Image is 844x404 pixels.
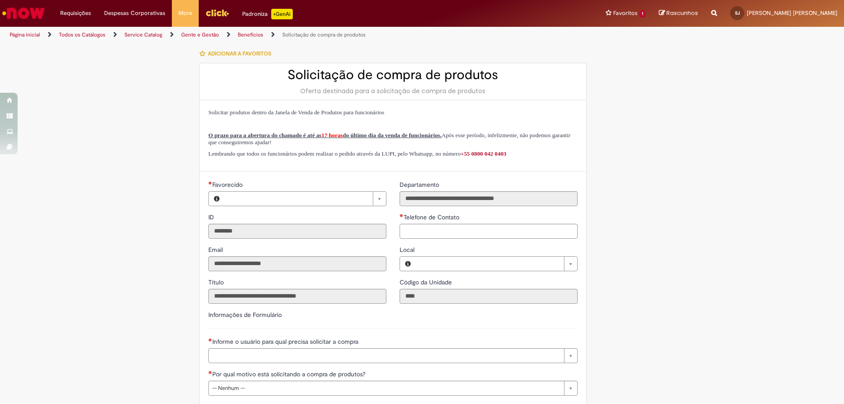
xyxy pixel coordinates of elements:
a: +55 0800 042 0403 [461,150,506,157]
p: +GenAi [271,9,293,19]
span: More [178,9,192,18]
ul: Trilhas de página [7,27,556,43]
span: Favoritos [613,9,637,18]
span: Necessários [208,338,212,342]
input: Telefone de Contato [400,224,578,239]
span: Necessários [400,214,404,217]
label: Informações de Formulário [208,311,282,319]
button: Local, Visualizar este registro [400,257,416,271]
label: Somente leitura - Email [208,245,225,254]
img: click_logo_yellow_360x200.png [205,6,229,19]
input: Departamento [400,191,578,206]
a: Solicitação de compra de produtos [282,31,366,38]
h2: Solicitação de compra de produtos [208,68,578,82]
span: do último dia da venda de funcionários. [343,132,442,138]
span: SJ [735,10,740,16]
span: Somente leitura - Departamento [400,181,441,189]
input: Código da Unidade [400,289,578,304]
input: Título [208,289,386,304]
span: [PERSON_NAME] [PERSON_NAME] [747,9,837,17]
span: Lembrando que todos os funcionários podem realizar o pedido através da LUPI, pelo Whatsapp, no nú... [208,150,506,157]
span: Necessários [208,371,212,374]
a: Rascunhos [659,9,698,18]
span: 1 [639,10,646,18]
a: Página inicial [10,31,40,38]
a: Todos os Catálogos [59,31,105,38]
span: -- Nenhum -- [212,381,560,395]
a: Limpar campo Favorecido [225,192,386,206]
span: Requisições [60,9,91,18]
span: 17 horas [321,132,343,138]
span: Somente leitura - ID [208,213,216,221]
span: Telefone de Contato [404,213,461,221]
span: Somente leitura - Email [208,246,225,254]
a: Benefícios [238,31,263,38]
label: Somente leitura - Código da Unidade [400,278,454,287]
span: Necessários [208,181,212,185]
div: Oferta destinada para a solicitação de compra de produtos [208,87,578,95]
a: Gente e Gestão [181,31,219,38]
span: Solicitar produtos dentro da Janela de Venda de Produtos para funcionários [208,109,384,116]
span: Após esse período, infelizmente, não podemos garantir que conseguiremos ajudar! [208,132,571,146]
span: Somente leitura - Código da Unidade [400,278,454,286]
label: Somente leitura - Título [208,278,226,287]
a: Limpar campo Informe o usuário para qual precisa solicitar a compra [208,348,578,363]
input: Email [208,256,386,271]
span: Rascunhos [666,9,698,17]
span: Despesas Corporativas [104,9,165,18]
a: Service Catalog [124,31,162,38]
button: Favorecido, Visualizar este registro [209,192,225,206]
span: Necessários - Favorecido [212,181,244,189]
span: Local [400,246,416,254]
span: Adicionar a Favoritos [208,50,271,57]
label: Somente leitura - ID [208,213,216,222]
span: Por qual motivo está solicitando a compra de produtos? [212,370,367,378]
button: Adicionar a Favoritos [199,44,276,63]
div: Padroniza [242,9,293,19]
label: Somente leitura - Departamento [400,180,441,189]
input: ID [208,224,386,239]
a: Limpar campo Local [416,257,577,271]
span: Somente leitura - Título [208,278,226,286]
span: Necessários - Informe o usuário para qual precisa solicitar a compra [212,338,360,346]
img: ServiceNow [1,4,46,22]
span: O prazo para a abertura do chamado é até as [208,132,321,138]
